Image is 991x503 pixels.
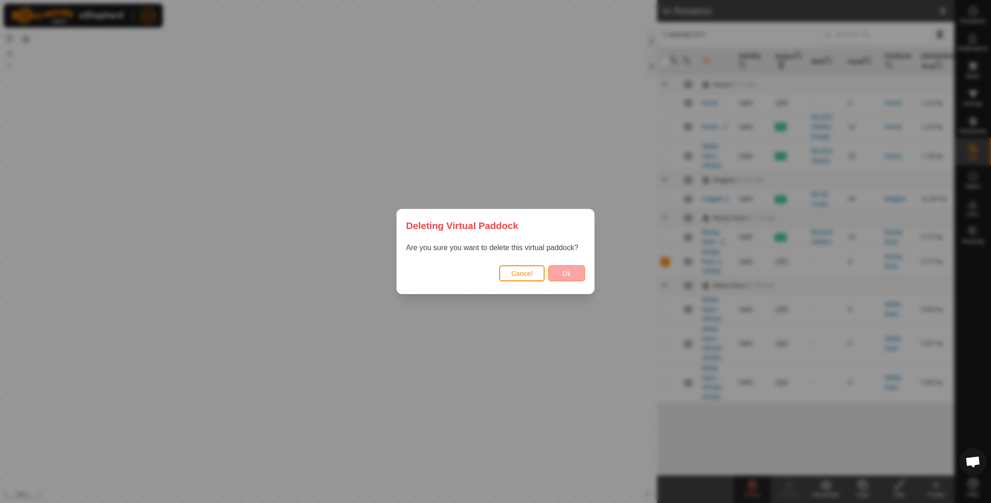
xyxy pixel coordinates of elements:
p: Are you sure you want to delete this virtual paddock? [406,242,585,253]
span: Ok [562,270,571,277]
button: Ok [548,265,585,281]
span: Cancel [511,270,533,277]
span: Deleting Virtual Paddock [406,218,518,233]
button: Cancel [499,265,545,281]
div: Open chat [959,448,987,475]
